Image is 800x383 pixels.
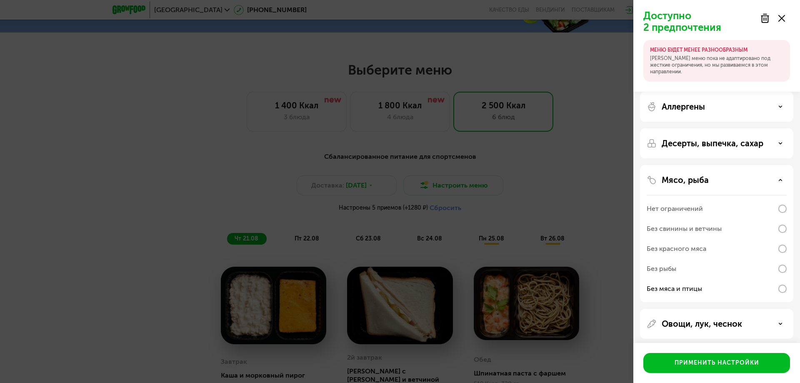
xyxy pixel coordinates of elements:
[647,244,706,254] div: Без красного мяса
[662,138,763,148] p: Десерты, выпечка, сахар
[662,175,709,185] p: Мясо, рыба
[647,284,702,294] div: Без мяса и птицы
[647,264,676,274] div: Без рыбы
[662,102,705,112] p: Аллергены
[650,47,783,53] p: МЕНЮ БУДЕТ МЕНЕЕ РАЗНООБРАЗНЫМ
[675,359,759,367] div: Применить настройки
[647,204,703,214] div: Нет ограничений
[650,55,783,75] p: [PERSON_NAME] меню пока не адаптировано под жесткие ограничения, но мы развиваемся в этом направл...
[643,353,790,373] button: Применить настройки
[643,10,755,33] p: Доступно 2 предпочтения
[662,319,742,329] p: Овощи, лук, чеснок
[647,224,722,234] div: Без свинины и ветчины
